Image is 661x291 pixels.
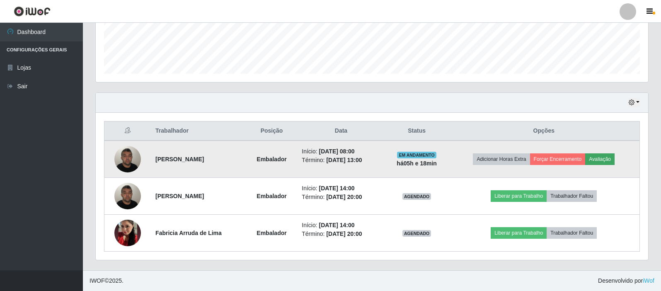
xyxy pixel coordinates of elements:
button: Adicionar Horas Extra [473,153,530,165]
a: iWof [643,277,654,284]
strong: [PERSON_NAME] [155,193,204,199]
span: EM ANDAMENTO [397,152,436,158]
span: AGENDADO [402,193,431,200]
li: Início: [302,147,380,156]
button: Trabalhador Faltou [547,190,597,202]
th: Status [385,121,448,141]
strong: Embalador [257,193,286,199]
time: [DATE] 20:00 [326,194,362,200]
img: 1714957062897.jpeg [114,178,141,213]
button: Trabalhador Faltou [547,227,597,239]
time: [DATE] 14:00 [319,222,355,228]
th: Opções [448,121,640,141]
strong: Embalador [257,156,286,162]
time: [DATE] 13:00 [326,157,362,163]
button: Forçar Encerramento [530,153,586,165]
li: Término: [302,156,380,165]
th: Posição [247,121,297,141]
span: AGENDADO [402,230,431,237]
button: Avaliação [585,153,615,165]
img: 1734129237626.jpeg [114,209,141,257]
img: 1714957062897.jpeg [114,141,141,177]
strong: [PERSON_NAME] [155,156,204,162]
strong: há 05 h e 18 min [397,160,437,167]
time: [DATE] 20:00 [326,230,362,237]
strong: Embalador [257,230,286,236]
span: © 2025 . [90,276,123,285]
strong: Fabricia Arruda de Lima [155,230,222,236]
span: Desenvolvido por [598,276,654,285]
img: CoreUI Logo [14,6,51,17]
li: Término: [302,193,380,201]
time: [DATE] 14:00 [319,185,355,192]
time: [DATE] 08:00 [319,148,355,155]
li: Início: [302,184,380,193]
li: Término: [302,230,380,238]
li: Início: [302,221,380,230]
span: IWOF [90,277,105,284]
button: Liberar para Trabalho [491,227,547,239]
th: Data [297,121,385,141]
th: Trabalhador [150,121,247,141]
button: Liberar para Trabalho [491,190,547,202]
